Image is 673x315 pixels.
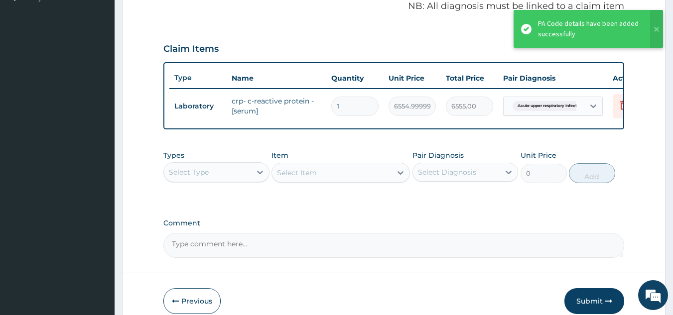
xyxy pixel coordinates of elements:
[538,18,641,39] div: PA Code details have been added successfully
[326,68,384,88] th: Quantity
[418,167,476,177] div: Select Diagnosis
[163,44,219,55] h3: Claim Items
[227,91,326,121] td: crp- c-reactive protein - [serum]
[227,68,326,88] th: Name
[18,50,40,75] img: d_794563401_company_1708531726252_794563401
[384,68,441,88] th: Unit Price
[498,68,608,88] th: Pair Diagnosis
[441,68,498,88] th: Total Price
[169,97,227,115] td: Laboratory
[564,288,624,314] button: Submit
[52,56,167,69] div: Chat with us now
[608,68,658,88] th: Actions
[169,167,209,177] div: Select Type
[163,5,187,29] div: Minimize live chat window
[163,151,184,160] label: Types
[163,219,625,227] label: Comment
[271,150,288,160] label: Item
[163,288,221,314] button: Previous
[58,94,137,195] span: We're online!
[513,101,585,111] span: Acute upper respiratory infect...
[521,150,556,160] label: Unit Price
[412,150,464,160] label: Pair Diagnosis
[569,163,615,183] button: Add
[169,69,227,87] th: Type
[5,210,190,244] textarea: Type your message and hit 'Enter'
